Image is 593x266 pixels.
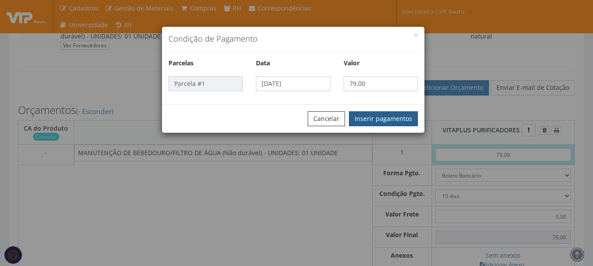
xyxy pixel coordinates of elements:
[169,33,418,45] h4: Condição de Pagamento
[344,59,359,67] label: Valor
[169,59,194,67] label: Parcelas
[349,111,418,126] button: Inserir pagamentos
[308,111,345,126] button: Cancelar
[256,59,270,67] label: Data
